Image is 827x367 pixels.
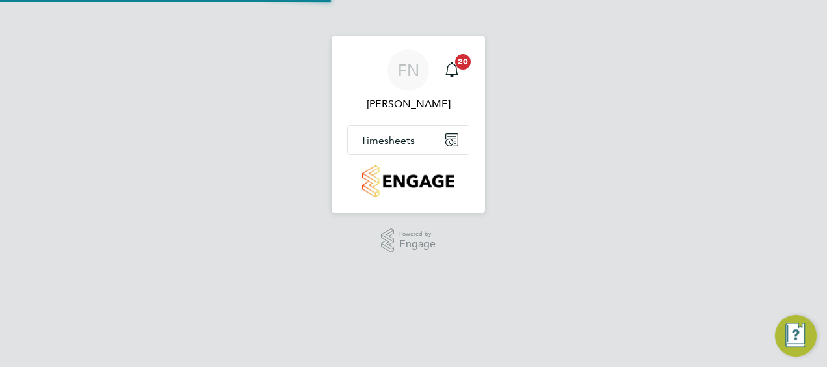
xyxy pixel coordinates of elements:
[361,134,415,146] span: Timesheets
[399,228,436,239] span: Powered by
[347,96,469,112] span: Frazer Newsome
[347,49,469,112] a: FN[PERSON_NAME]
[348,126,469,154] button: Timesheets
[381,228,436,253] a: Powered byEngage
[347,165,469,197] a: Go to home page
[439,49,465,91] a: 20
[362,165,454,197] img: countryside-properties-logo-retina.png
[332,36,485,213] nav: Main navigation
[399,239,436,250] span: Engage
[775,315,817,357] button: Engage Resource Center
[455,54,471,70] span: 20
[398,62,419,79] span: FN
